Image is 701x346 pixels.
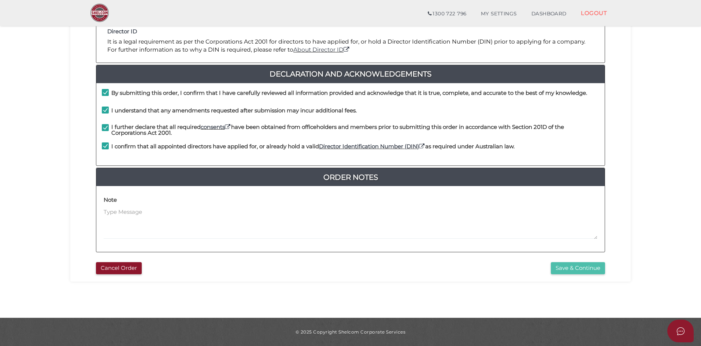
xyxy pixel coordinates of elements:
[420,7,474,21] a: 1300 722 796
[111,108,357,114] h4: I understand that any amendments requested after submission may incur additional fees.
[293,46,350,53] a: About Director ID
[107,29,594,35] h4: Director ID
[474,7,524,21] a: MY SETTINGS
[96,262,142,274] button: Cancel Order
[551,262,605,274] button: Save & Continue
[96,68,605,80] a: Declaration And Acknowledgements
[667,320,694,342] button: Open asap
[574,5,614,21] a: LOGOUT
[111,144,515,150] h4: I confirm that all appointed directors have applied for, or already hold a valid as required unde...
[201,123,231,130] a: consents
[524,7,574,21] a: DASHBOARD
[319,143,425,150] a: Director Identification Number (DIN)
[111,90,587,96] h4: By submitting this order, I confirm that I have carefully reviewed all information provided and a...
[104,197,117,203] h4: Note
[96,171,605,183] a: Order Notes
[107,38,594,54] p: It is a legal requirement as per the Corporations Act 2001 for directors to have applied for, or ...
[76,329,625,335] div: © 2025 Copyright Shelcom Corporate Services
[111,124,599,136] h4: I further declare that all required have been obtained from officeholders and members prior to su...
